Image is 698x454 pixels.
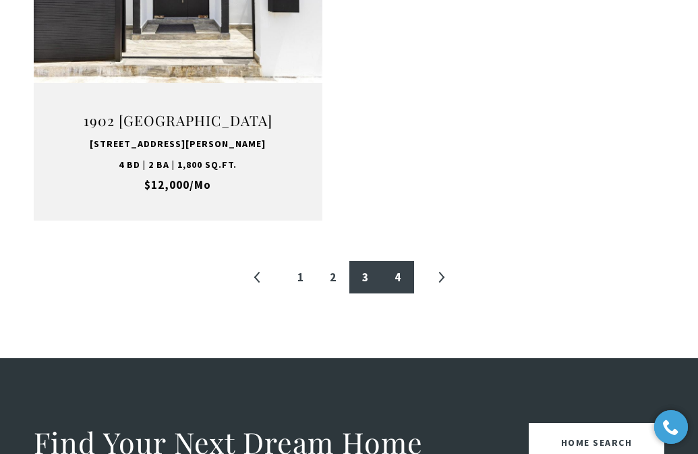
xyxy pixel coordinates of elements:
a: » [425,261,457,293]
li: Next page [425,261,457,293]
a: 2 [317,261,349,293]
a: « [241,261,274,293]
a: 3 [349,261,382,293]
a: 1 [285,261,317,293]
li: Previous page [241,261,274,293]
a: 4 [382,261,414,293]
